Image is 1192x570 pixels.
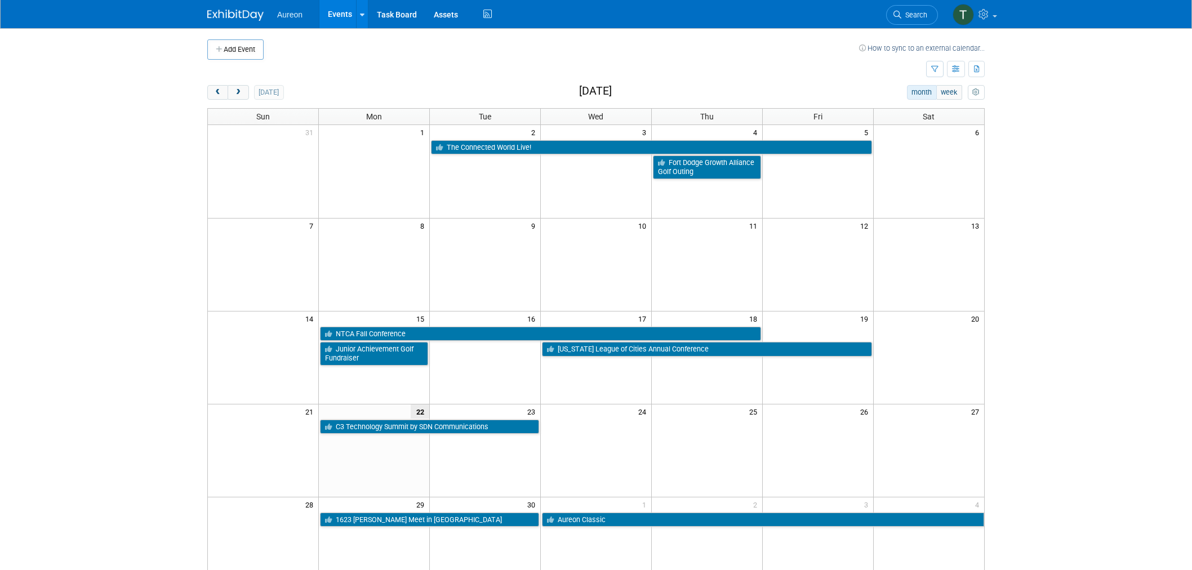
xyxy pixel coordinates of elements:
img: ExhibitDay [207,10,264,21]
a: Junior Achievement Golf Fundraiser [320,342,428,365]
span: 3 [641,125,651,139]
span: Sun [256,112,270,121]
span: 24 [637,404,651,418]
span: 31 [304,125,318,139]
span: 21 [304,404,318,418]
span: Search [901,11,927,19]
span: 6 [974,125,984,139]
button: Add Event [207,39,264,60]
span: 30 [526,497,540,511]
span: 27 [970,404,984,418]
span: 19 [859,311,873,326]
span: 2 [530,125,540,139]
h2: [DATE] [579,85,612,97]
span: 22 [411,404,429,418]
button: prev [207,85,228,100]
span: 3 [863,497,873,511]
a: Search [886,5,938,25]
button: [DATE] [254,85,284,100]
span: 20 [970,311,984,326]
a: Aureon Classic [542,513,984,527]
span: 29 [415,497,429,511]
button: week [936,85,962,100]
span: 16 [526,311,540,326]
span: 5 [863,125,873,139]
i: Personalize Calendar [972,89,980,96]
span: 15 [415,311,429,326]
a: The Connected World Live! [431,140,871,155]
span: 4 [974,497,984,511]
span: 2 [752,497,762,511]
a: [US_STATE] League of Cities Annual Conference [542,342,872,357]
button: myCustomButton [968,85,985,100]
span: 17 [637,311,651,326]
span: Tue [479,112,491,121]
span: 1 [419,125,429,139]
img: Tina Schaffner [953,4,974,25]
a: C3 Technology Summit by SDN Communications [320,420,539,434]
span: Mon [366,112,382,121]
span: 8 [419,219,429,233]
span: 10 [637,219,651,233]
span: 26 [859,404,873,418]
span: 4 [752,125,762,139]
a: 1623 [PERSON_NAME] Meet in [GEOGRAPHIC_DATA] [320,513,539,527]
span: 25 [748,404,762,418]
span: 12 [859,219,873,233]
span: 28 [304,497,318,511]
span: 7 [308,219,318,233]
span: Aureon [277,10,303,19]
button: month [907,85,937,100]
span: Wed [588,112,603,121]
span: 1 [641,497,651,511]
span: 13 [970,219,984,233]
span: 18 [748,311,762,326]
span: 14 [304,311,318,326]
span: Sat [923,112,935,121]
span: 9 [530,219,540,233]
span: Fri [813,112,822,121]
span: 11 [748,219,762,233]
a: NTCA Fall Conference [320,327,760,341]
span: Thu [700,112,714,121]
button: next [228,85,248,100]
span: 23 [526,404,540,418]
a: Fort Dodge Growth Alliance Golf Outing [653,155,761,179]
a: How to sync to an external calendar... [859,44,985,52]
